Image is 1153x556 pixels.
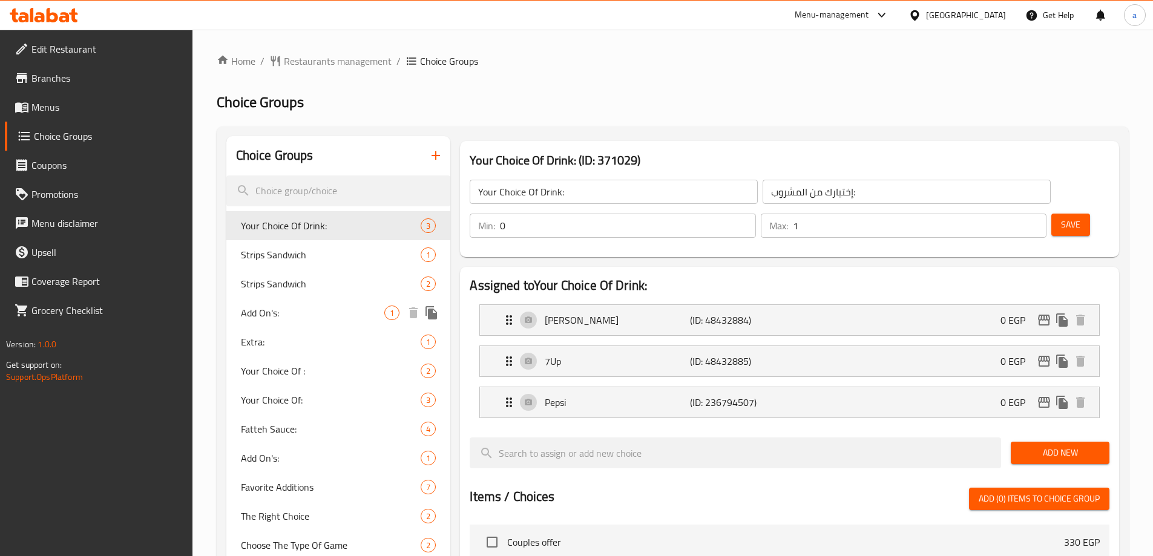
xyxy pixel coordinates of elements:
div: Fatteh Sauce:4 [226,414,451,443]
a: Choice Groups [5,122,192,151]
span: Strips Sandwich [241,276,421,291]
p: Min: [478,218,495,233]
div: Menu-management [795,8,869,22]
span: Promotions [31,187,183,201]
span: Restaurants management [284,54,392,68]
span: Add New [1020,445,1100,460]
p: (ID: 48432884) [690,313,787,327]
div: Strips Sandwich1 [226,240,451,269]
button: edit [1035,393,1053,411]
span: 1 [385,307,399,319]
span: 3 [421,394,435,406]
a: Menus [5,93,192,122]
span: Extra: [241,335,421,349]
span: Save [1061,217,1080,232]
div: Choices [421,393,436,407]
div: Expand [480,305,1099,335]
span: Coupons [31,158,183,172]
div: Choices [421,335,436,349]
button: delete [1071,393,1089,411]
button: delete [1071,311,1089,329]
span: a [1132,8,1137,22]
span: 1 [421,249,435,261]
li: Expand [470,299,1109,341]
div: Choices [421,451,436,465]
span: Grocery Checklist [31,303,183,318]
span: Edit Restaurant [31,42,183,56]
a: Restaurants management [269,54,392,68]
div: Your Choice Of :2 [226,356,451,385]
p: Pepsi [545,395,689,410]
span: 2 [421,365,435,377]
div: [GEOGRAPHIC_DATA] [926,8,1006,22]
span: 2 [421,540,435,551]
a: Support.OpsPlatform [6,369,83,385]
div: Choices [421,480,436,494]
a: Edit Restaurant [5,34,192,64]
span: Choice Groups [420,54,478,68]
p: 0 EGP [1000,354,1035,368]
a: Menu disclaimer [5,209,192,238]
li: / [396,54,401,68]
div: The Right Choice2 [226,502,451,531]
div: Choices [421,509,436,523]
p: (ID: 48432885) [690,354,787,368]
button: delete [1071,352,1089,370]
h3: Your Choice Of Drink: (ID: 371029) [470,151,1109,170]
span: Menus [31,100,183,114]
div: Your Choice Of:3 [226,385,451,414]
span: Favorite Additions [241,480,421,494]
h2: Assigned to Your Choice Of Drink: [470,276,1109,295]
span: Strips Sandwich [241,247,421,262]
span: Add On's: [241,451,421,465]
li: / [260,54,264,68]
span: Choose The Type Of Game [241,538,421,552]
span: The Right Choice [241,509,421,523]
a: Home [217,54,255,68]
button: Save [1051,214,1090,236]
span: Choice Groups [217,88,304,116]
p: [PERSON_NAME] [545,313,689,327]
span: 3 [421,220,435,232]
span: Fatteh Sauce: [241,422,421,436]
input: search [470,437,1001,468]
div: Choices [421,422,436,436]
span: Add On's: [241,306,385,320]
span: 1 [421,336,435,348]
span: 4 [421,424,435,435]
div: Your Choice Of Drink:3 [226,211,451,240]
a: Promotions [5,180,192,209]
a: Grocery Checklist [5,296,192,325]
span: 2 [421,278,435,290]
div: Choices [421,538,436,552]
span: Branches [31,71,183,85]
button: duplicate [1053,311,1071,329]
div: Choices [421,364,436,378]
button: edit [1035,352,1053,370]
a: Coupons [5,151,192,180]
span: Add (0) items to choice group [979,491,1100,506]
div: Strips Sandwich2 [226,269,451,298]
span: Upsell [31,245,183,260]
nav: breadcrumb [217,54,1129,68]
span: Version: [6,336,36,352]
button: Add (0) items to choice group [969,488,1109,510]
p: (ID: 236794507) [690,395,787,410]
p: 330 EGP [1064,535,1100,549]
span: Your Choice Of : [241,364,421,378]
div: Favorite Additions7 [226,473,451,502]
button: delete [404,304,422,322]
span: Get support on: [6,357,62,373]
div: Add On's:1 [226,443,451,473]
p: 0 EGP [1000,313,1035,327]
h2: Items / Choices [470,488,554,506]
div: Choices [384,306,399,320]
li: Expand [470,341,1109,382]
span: Couples offer [507,535,1064,549]
div: Extra:1 [226,327,451,356]
button: duplicate [422,304,441,322]
p: 7Up [545,354,689,368]
a: Upsell [5,238,192,267]
div: Expand [480,387,1099,417]
span: 1.0.0 [38,336,56,352]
